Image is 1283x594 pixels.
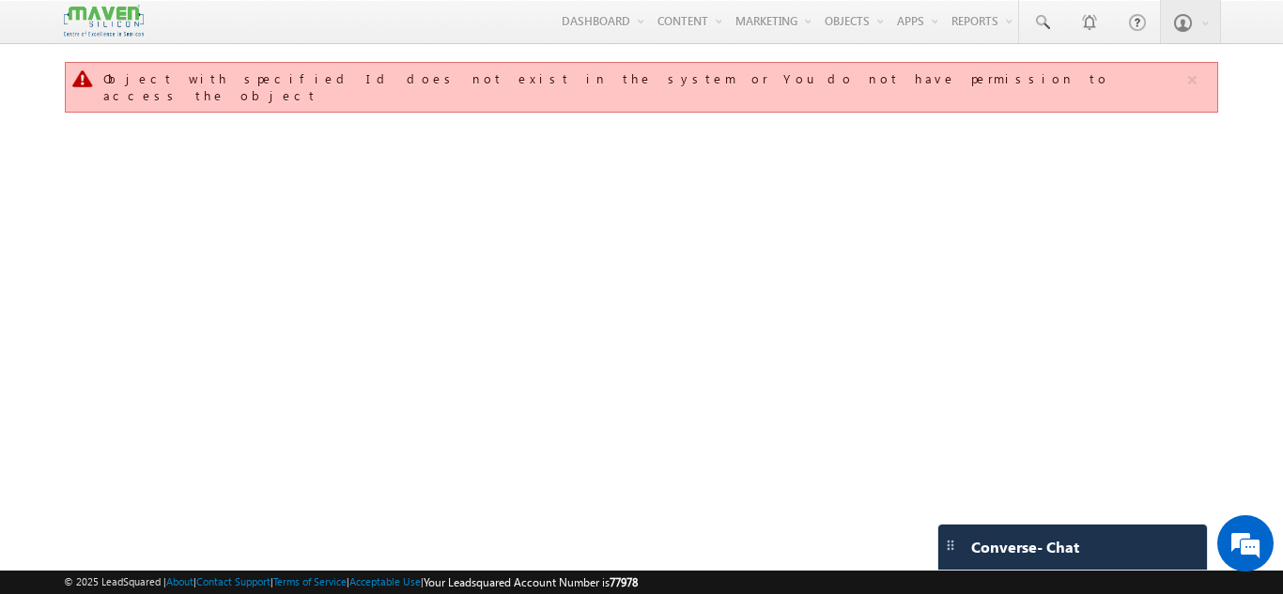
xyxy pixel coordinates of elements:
span: Converse - Chat [971,539,1079,556]
img: Custom Logo [64,5,143,38]
a: Acceptable Use [349,575,421,587]
a: About [166,575,193,587]
div: Object with specified Id does not exist in the system or You do not have permission to access the... [103,70,1183,104]
img: carter-drag [943,538,958,553]
a: Terms of Service [273,575,347,587]
span: 77978 [610,575,638,589]
a: Contact Support [196,575,271,587]
span: © 2025 LeadSquared | | | | | [64,573,638,591]
span: Your Leadsquared Account Number is [424,575,638,589]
